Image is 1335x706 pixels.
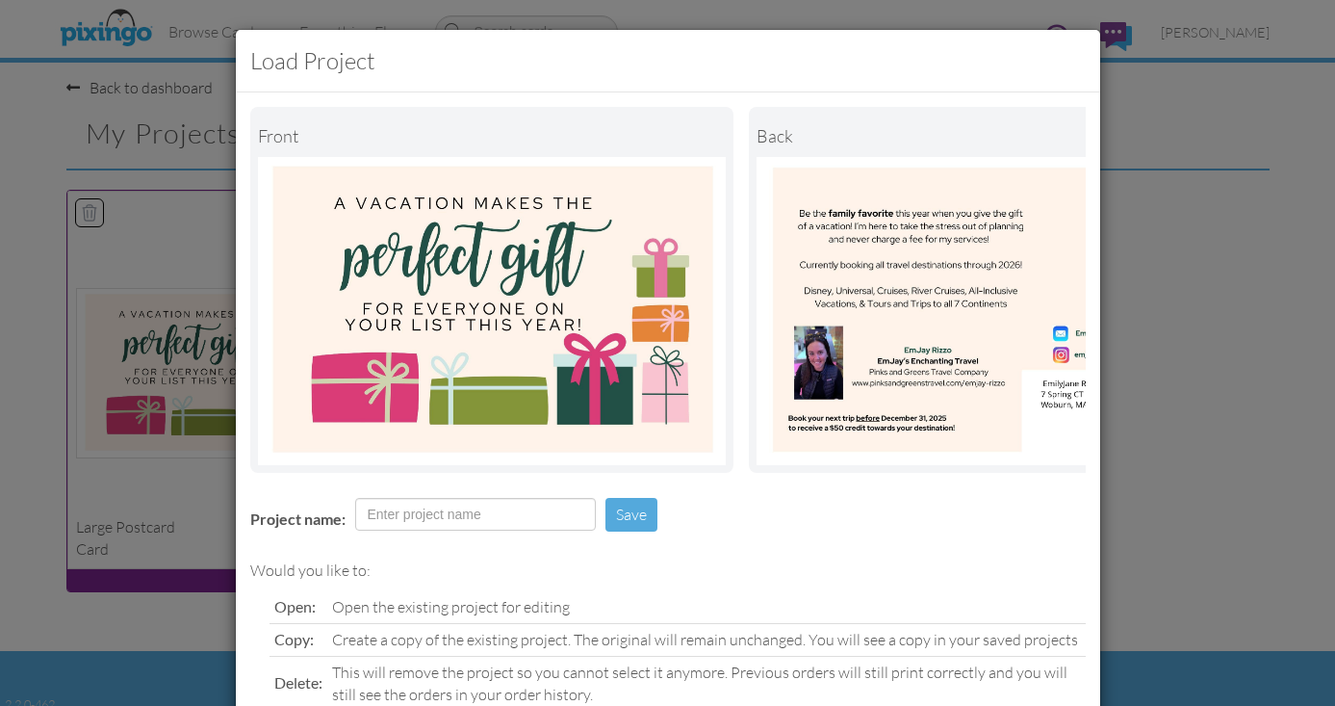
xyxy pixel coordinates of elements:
input: Enter project name [355,498,596,531]
span: Copy: [274,630,314,648]
div: Would you like to: [250,560,1086,582]
div: back [757,115,1225,157]
td: Create a copy of the existing project. The original will remain unchanged. You will see a copy in... [327,623,1086,656]
h3: Load Project [250,44,1086,77]
button: Save [605,498,657,532]
span: Delete: [274,673,322,692]
img: Landscape Image [258,157,727,465]
td: Open the existing project for editing [327,591,1086,623]
label: Project name: [250,509,346,531]
span: Open: [274,597,316,615]
img: Portrait Image [757,157,1225,465]
div: Front [258,115,727,157]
